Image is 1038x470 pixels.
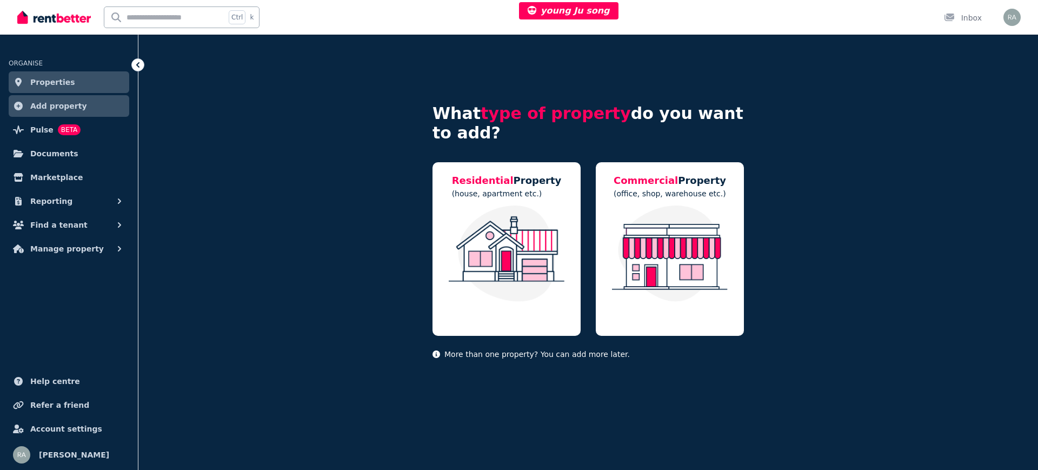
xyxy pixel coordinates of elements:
[452,173,562,188] h5: Property
[9,95,129,117] a: Add property
[30,219,88,231] span: Find a tenant
[443,206,570,302] img: Residential Property
[13,446,30,464] img: Rochelle Alvarez
[229,10,245,24] span: Ctrl
[452,188,562,199] p: (house, apartment etc.)
[607,206,733,302] img: Commercial Property
[614,188,726,199] p: (office, shop, warehouse etc.)
[9,59,43,67] span: ORGANISE
[30,171,83,184] span: Marketplace
[1003,9,1021,26] img: Rochelle Alvarez
[481,104,631,123] span: type of property
[944,12,982,23] div: Inbox
[452,175,514,186] span: Residential
[9,119,129,141] a: PulseBETA
[30,100,87,112] span: Add property
[30,76,75,89] span: Properties
[9,418,129,440] a: Account settings
[9,214,129,236] button: Find a tenant
[58,124,81,135] span: BETA
[9,190,129,212] button: Reporting
[30,147,78,160] span: Documents
[30,375,80,388] span: Help centre
[614,175,678,186] span: Commercial
[250,13,254,22] span: k
[9,238,129,260] button: Manage property
[17,9,91,25] img: RentBetter
[9,370,129,392] a: Help centre
[9,394,129,416] a: Refer a friend
[614,173,726,188] h5: Property
[30,422,102,435] span: Account settings
[30,123,54,136] span: Pulse
[432,349,744,360] p: More than one property? You can add more later.
[30,195,72,208] span: Reporting
[30,242,104,255] span: Manage property
[30,399,89,412] span: Refer a friend
[9,167,129,188] a: Marketplace
[432,104,744,143] h4: What do you want to add?
[9,71,129,93] a: Properties
[9,143,129,164] a: Documents
[39,448,109,461] span: [PERSON_NAME]
[528,5,610,16] span: young Ju song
